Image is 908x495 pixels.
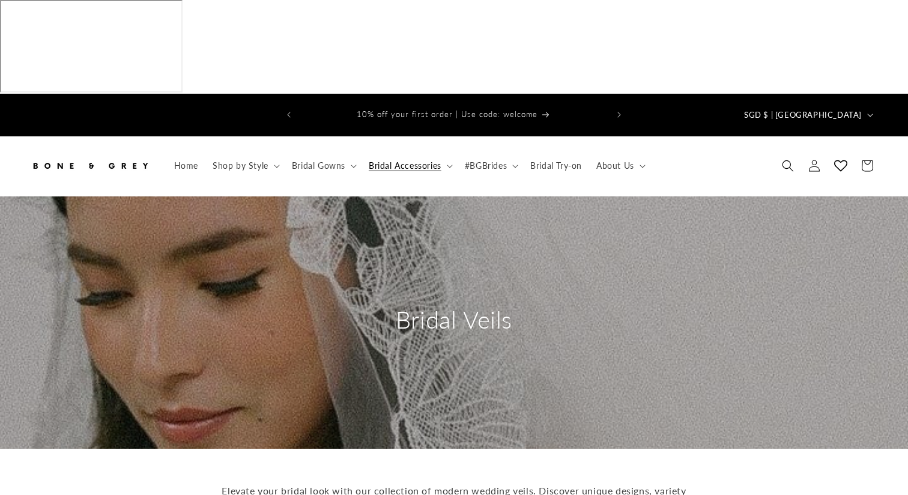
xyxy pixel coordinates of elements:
[458,153,523,178] summary: #BGBrides
[744,109,862,121] span: SGD $ | [GEOGRAPHIC_DATA]
[596,160,634,171] span: About Us
[285,153,362,178] summary: Bridal Gowns
[465,160,507,171] span: #BGBrides
[174,160,198,171] span: Home
[530,160,582,171] span: Bridal Try-on
[737,103,878,126] button: SGD $ | [GEOGRAPHIC_DATA]
[26,148,155,184] a: Bone and Grey Bridal
[302,94,607,136] a: 10% off your first order | Use code: welcome
[589,153,650,178] summary: About Us
[167,153,205,178] a: Home
[362,153,458,178] summary: Bridal Accessories
[369,160,441,171] span: Bridal Accessories
[30,153,150,179] img: Bone and Grey Bridal
[357,109,537,119] span: 10% off your first order | Use code: welcome
[302,94,607,136] div: Announcement
[606,103,632,126] button: Next announcement
[302,94,607,136] div: 1 of 3
[213,160,268,171] span: Shop by Style
[285,94,624,136] slideshow-component: Announcement bar
[523,153,589,178] a: Bridal Try-on
[205,153,285,178] summary: Shop by Style
[276,103,302,126] button: Previous announcement
[340,304,568,335] h2: Bridal Veils
[775,153,801,179] summary: Search
[292,160,345,171] span: Bridal Gowns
